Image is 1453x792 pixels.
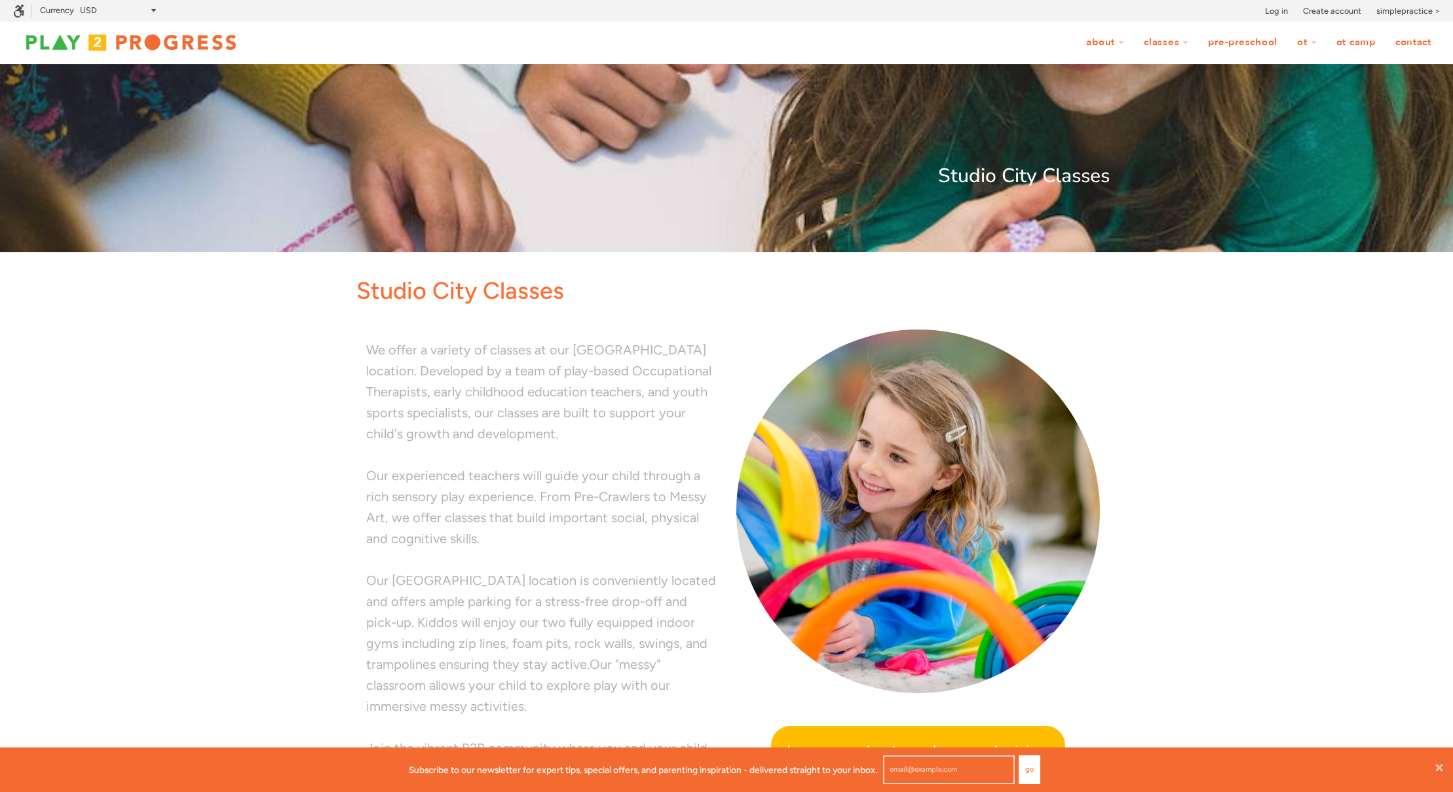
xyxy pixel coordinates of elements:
[771,726,1065,775] a: Learn more about our classes and pricing.
[366,570,717,717] p: Our [GEOGRAPHIC_DATA] location is conveniently located and offers ample parking for a stress-free...
[366,656,670,714] span: Our "messy" classroom allows your child to explore play with our immersive messy activities.
[1199,30,1286,55] a: Pre-Preschool
[1019,755,1040,784] button: Go
[787,739,1049,762] span: Learn more about our classes and pricing.
[1303,5,1361,18] a: Create account
[1376,5,1440,18] a: simplepractice >
[1078,30,1133,55] a: About
[883,755,1015,784] input: email@example.com
[13,29,249,56] img: Play2Progress logo
[1265,5,1288,18] a: Log in
[1328,30,1384,55] a: OT Camp
[356,272,1110,310] p: Studio City Classes
[40,5,74,15] label: Currency
[366,465,717,549] p: Our experienced teachers will guide your child through a rich sensory play experience. From Pre-C...
[1289,30,1325,55] a: OT
[366,339,717,444] p: We offer a variety of classes at our [GEOGRAPHIC_DATA] location. Developed by a team of play-base...
[409,763,877,777] p: Subscribe to our newsletter for expert tips, special offers, and parenting inspiration - delivere...
[343,160,1110,192] p: Studio City Classes
[1387,30,1440,55] a: Contact
[1135,30,1197,55] a: Classes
